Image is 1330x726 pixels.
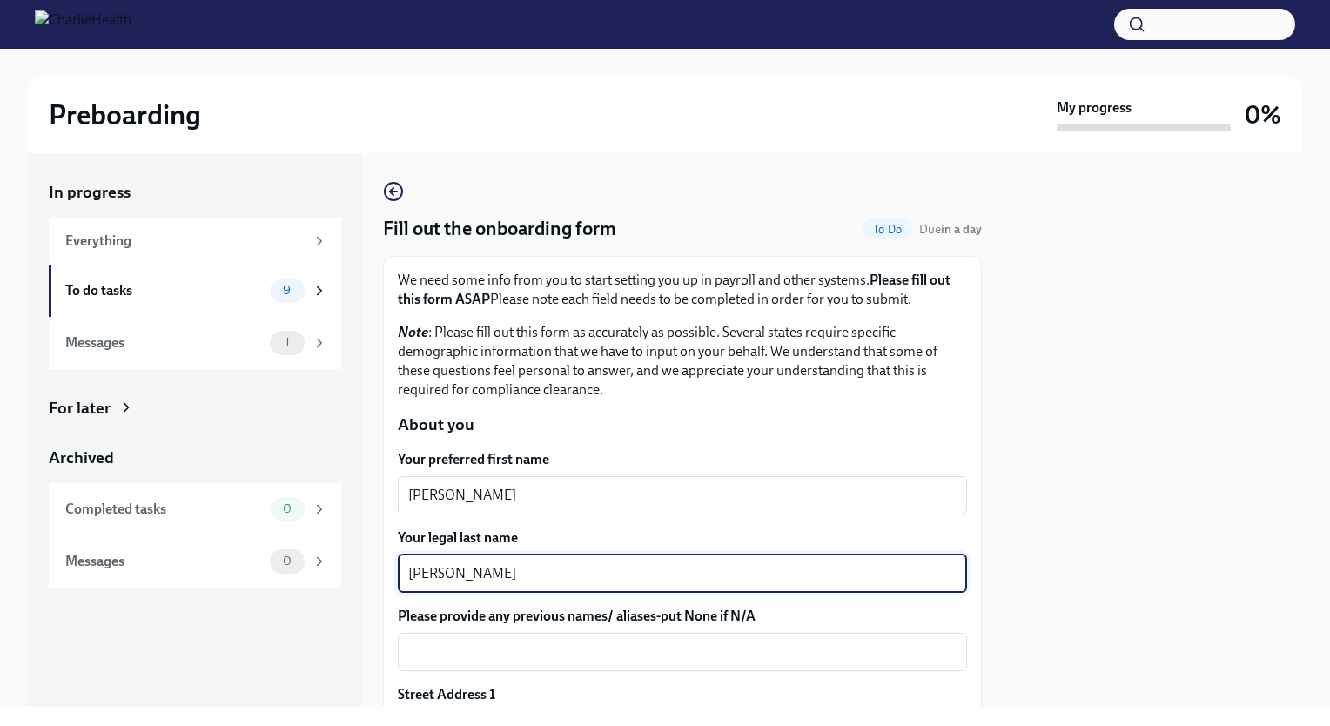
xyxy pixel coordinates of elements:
p: : Please fill out this form as accurately as possible. Several states require specific demographi... [398,323,967,400]
a: Messages1 [49,317,341,369]
span: August 13th, 2025 06:00 [919,221,982,238]
a: Messages0 [49,535,341,588]
p: About you [398,413,967,436]
span: To Do [863,223,912,236]
div: Everything [65,232,305,251]
label: Street Address 1 [398,685,495,704]
a: Archived [49,447,341,469]
a: For later [49,397,341,420]
div: Messages [65,552,263,571]
h4: Fill out the onboarding form [383,216,616,242]
span: 1 [274,336,300,349]
img: CharlieHealth [35,10,131,38]
h3: 0% [1245,99,1281,131]
p: We need some info from you to start setting you up in payroll and other systems. Please note each... [398,271,967,309]
div: Completed tasks [65,500,263,519]
strong: My progress [1057,98,1132,118]
textarea: [PERSON_NAME] [408,563,957,584]
label: Your preferred first name [398,450,967,469]
div: Messages [65,333,263,353]
label: Your legal last name [398,528,967,548]
span: 0 [272,555,302,568]
a: To do tasks9 [49,265,341,317]
span: 0 [272,502,302,515]
strong: Note [398,324,428,340]
div: For later [49,397,111,420]
strong: in a day [941,222,982,237]
textarea: [PERSON_NAME] [408,485,957,506]
a: In progress [49,181,341,204]
a: Completed tasks0 [49,483,341,535]
h2: Preboarding [49,97,201,132]
span: Due [919,222,982,237]
span: 9 [272,284,301,297]
div: To do tasks [65,281,263,300]
a: Everything [49,218,341,265]
label: Please provide any previous names/ aliases-put None if N/A [398,607,967,626]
